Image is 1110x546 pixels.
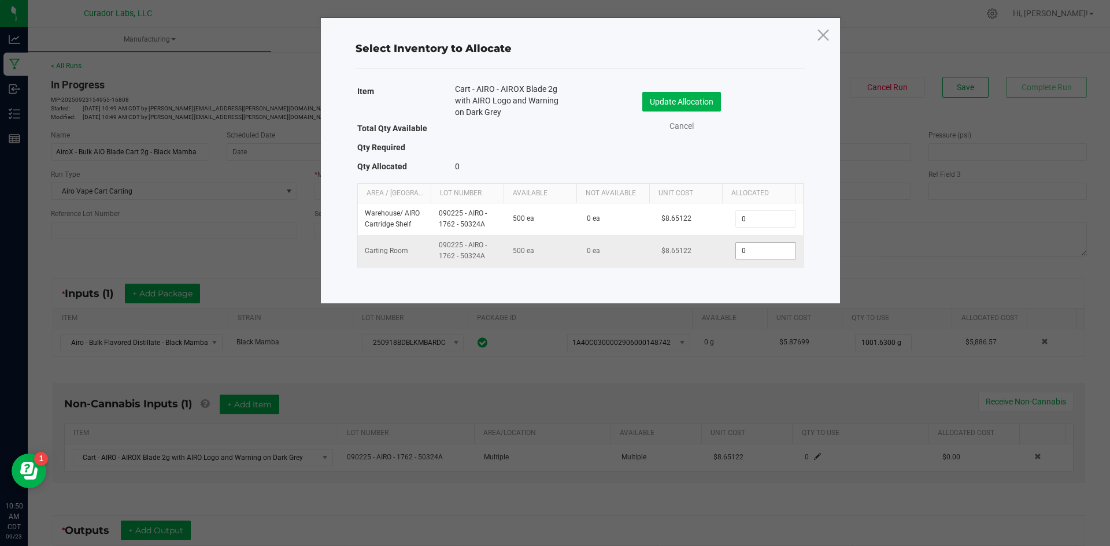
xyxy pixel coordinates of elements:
[431,184,504,203] th: Lot Number
[642,92,721,112] button: Update Allocation
[504,184,576,203] th: Available
[455,162,460,171] span: 0
[365,209,420,228] span: Warehouse / AIRO Cartridge Shelf
[513,247,534,255] span: 500 ea
[649,184,722,203] th: Unit Cost
[576,184,649,203] th: Not Available
[357,120,427,136] label: Total Qty Available
[661,247,691,255] span: $8.65122
[661,214,691,222] span: $8.65122
[513,214,534,222] span: 500 ea
[722,184,795,203] th: Allocated
[12,454,46,488] iframe: Resource center
[432,203,506,235] td: 090225 - AIRO - 1762 - 50324A
[34,452,48,466] iframe: Resource center unread badge
[357,83,374,99] label: Item
[357,139,405,155] label: Qty Required
[358,184,431,203] th: Area / [GEOGRAPHIC_DATA]
[357,158,407,174] label: Qty Allocated
[587,214,600,222] span: 0 ea
[356,42,512,55] span: Select Inventory to Allocate
[587,247,600,255] span: 0 ea
[658,120,705,132] a: Cancel
[365,247,408,255] span: Carting Room
[455,83,563,118] span: Cart - AIRO - AIROX Blade 2g with AIRO Logo and Warning on Dark Grey
[432,235,506,266] td: 090225 - AIRO - 1762 - 50324A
